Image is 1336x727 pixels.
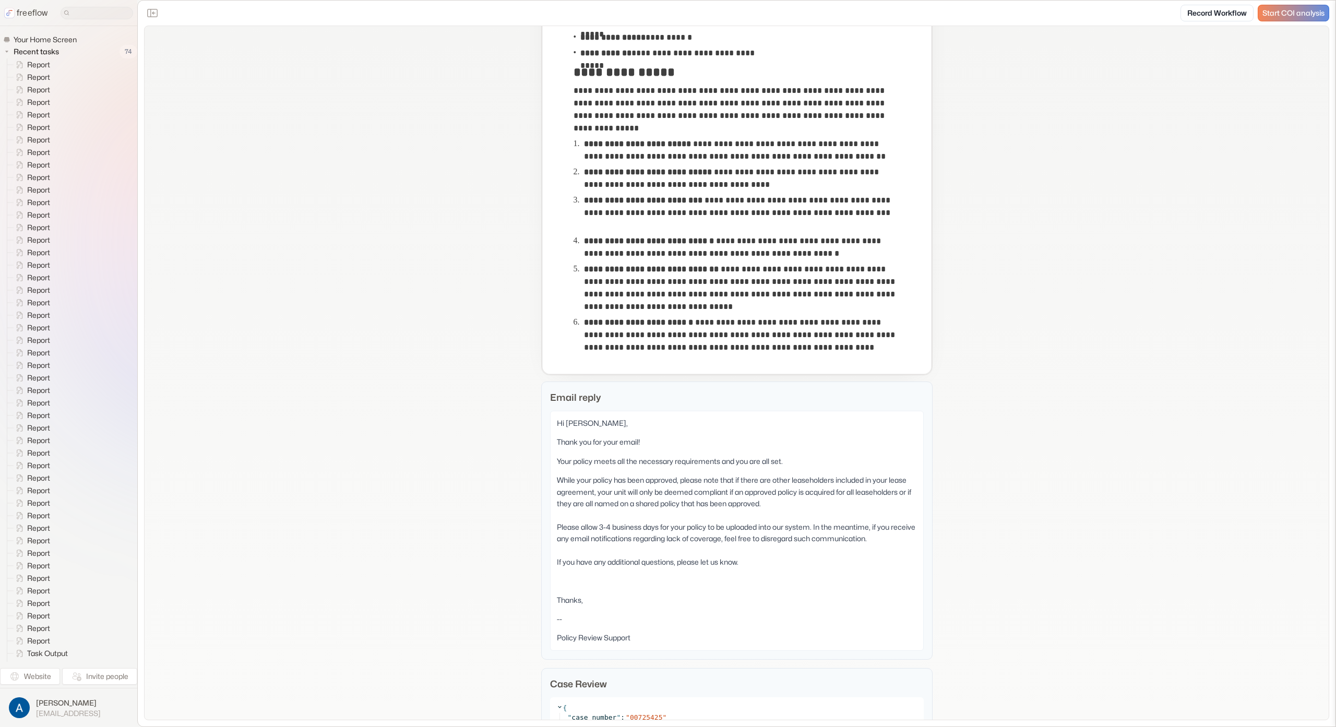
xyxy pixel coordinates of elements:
p: Email reply [550,390,924,404]
span: Report [25,410,53,421]
span: Report [25,247,53,258]
a: Report [7,321,54,334]
span: [EMAIL_ADDRESS] [36,709,101,718]
span: Report [25,323,53,333]
button: [PERSON_NAME][EMAIL_ADDRESS] [6,695,131,721]
span: Your Home Screen [11,34,80,45]
a: Report [7,271,54,284]
a: Report [7,159,54,171]
a: Report [7,397,54,409]
span: Report [25,460,53,471]
a: Report [7,559,54,572]
a: Report [7,171,54,184]
span: " [616,713,621,721]
a: freeflow [4,7,48,19]
span: Report [25,586,53,596]
span: Report [25,310,53,320]
span: Task Output [25,648,71,659]
span: Report [25,535,53,546]
a: Task Output [7,660,72,672]
span: Report [25,122,53,133]
a: Report [7,409,54,422]
a: Report [7,71,54,84]
a: Report [7,434,54,447]
span: Report [25,97,53,108]
span: Report [25,510,53,521]
a: Report [7,597,54,610]
p: Your policy meets all the necessary requirements and you are all set. [557,456,917,467]
span: Report [25,548,53,558]
button: Invite people [62,668,137,685]
a: Report [7,96,54,109]
span: Report [25,448,53,458]
span: Report [25,360,53,371]
span: Report [25,435,53,446]
a: Report [7,58,54,71]
a: Report [7,234,54,246]
a: Report [7,284,54,296]
p: -- [557,613,917,625]
span: Report [25,110,53,120]
span: Report [25,598,53,609]
span: [PERSON_NAME] [36,698,101,708]
a: Report [7,547,54,559]
span: Recent tasks [11,46,62,57]
a: Start COI analysis [1258,5,1329,21]
span: Report [25,636,53,646]
span: Report [25,210,53,220]
span: Start COI analysis [1262,9,1325,18]
a: Report [7,134,54,146]
span: Report [25,385,53,396]
span: Report [25,222,53,233]
span: Report [25,423,53,433]
a: Report [7,534,54,547]
span: 00725425 [630,713,663,721]
img: profile [9,697,30,718]
a: Report [7,585,54,597]
p: Policy Review Support [557,632,917,643]
a: Task Output [7,647,72,660]
span: Report [25,611,53,621]
span: : [621,713,625,721]
span: Report [25,398,53,408]
span: Report [25,373,53,383]
a: Report [7,309,54,321]
span: Report [25,297,53,308]
span: Report [25,197,53,208]
span: case_number [571,713,616,721]
a: Report [7,522,54,534]
span: Report [25,623,53,634]
p: Hi [PERSON_NAME], [557,418,917,429]
a: Report [7,572,54,585]
p: While your policy has been approved, please note that if there are other leaseholders included in... [557,474,917,568]
span: Report [25,285,53,295]
a: Your Home Screen [3,34,81,45]
span: Report [25,348,53,358]
p: Thanks, [557,594,917,606]
span: Report [25,335,53,345]
span: Report [25,272,53,283]
a: Report [7,372,54,384]
a: Report [7,347,54,359]
span: Report [25,72,53,82]
span: Report [25,59,53,70]
span: Report [25,172,53,183]
a: Report [7,84,54,96]
span: Report [25,135,53,145]
span: Report [25,85,53,95]
span: Task Output [25,661,71,671]
a: Report [7,384,54,397]
a: Report [7,146,54,159]
a: Report [7,334,54,347]
a: Report [7,359,54,372]
a: Report [7,184,54,196]
span: 74 [120,45,137,58]
p: freeflow [17,7,48,19]
span: " [663,713,667,721]
p: Thank you for your email! [557,436,917,448]
span: Report [25,160,53,170]
span: Report [25,523,53,533]
a: Report [7,259,54,271]
span: Report [25,498,53,508]
p: Case Review [550,677,924,691]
